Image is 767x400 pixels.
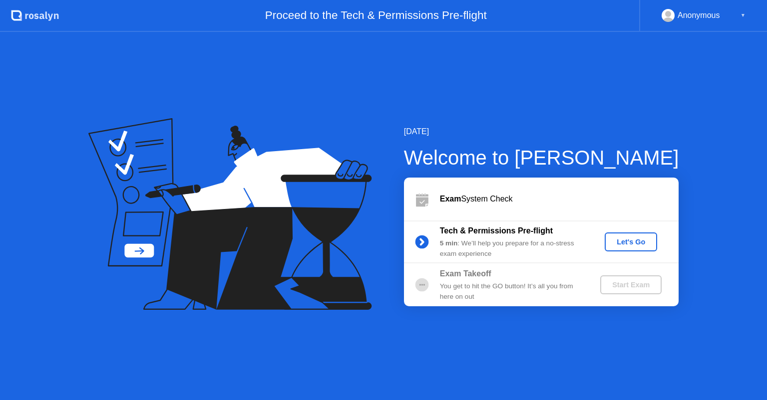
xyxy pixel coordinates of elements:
[678,9,720,22] div: Anonymous
[605,232,657,251] button: Let's Go
[609,238,653,246] div: Let's Go
[604,281,658,289] div: Start Exam
[600,275,662,294] button: Start Exam
[741,9,746,22] div: ▼
[440,269,491,278] b: Exam Takeoff
[440,195,461,203] b: Exam
[440,193,679,205] div: System Check
[404,126,679,138] div: [DATE]
[440,281,584,302] div: You get to hit the GO button! It’s all you from here on out
[440,238,584,259] div: : We’ll help you prepare for a no-stress exam experience
[440,226,553,235] b: Tech & Permissions Pre-flight
[440,239,458,247] b: 5 min
[404,143,679,173] div: Welcome to [PERSON_NAME]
